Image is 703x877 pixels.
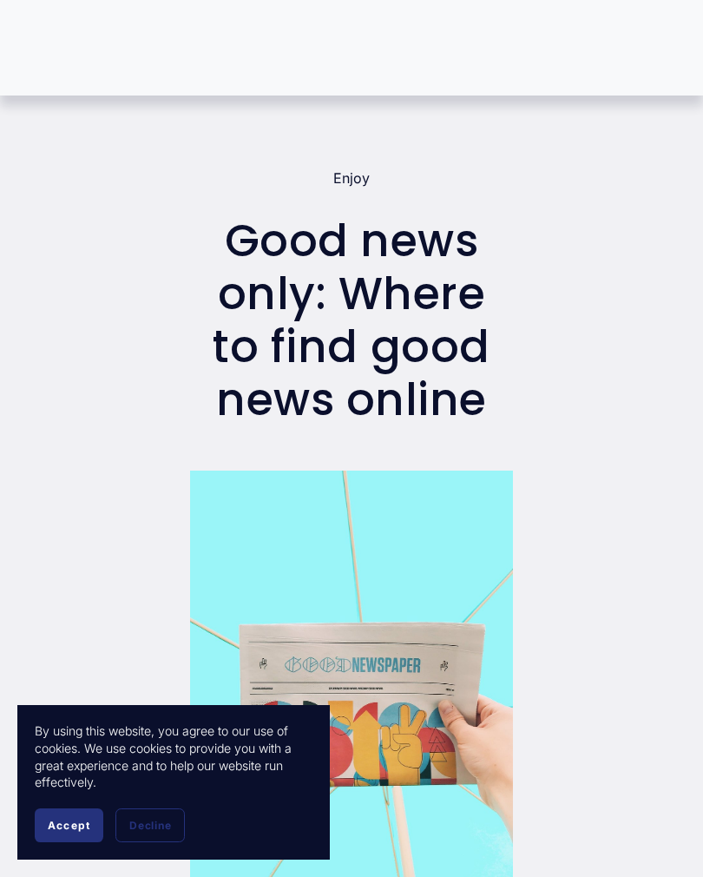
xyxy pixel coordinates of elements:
a: Enjoy [333,169,370,187]
span: Accept [48,819,90,832]
button: Decline [115,808,185,842]
button: Accept [35,808,103,842]
span: Decline [129,819,171,832]
section: Cookie banner [17,705,330,860]
p: By using this website, you agree to our use of cookies. We use cookies to provide you with a grea... [35,722,312,791]
h1: Good news only: Where to find good news online [190,214,514,427]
